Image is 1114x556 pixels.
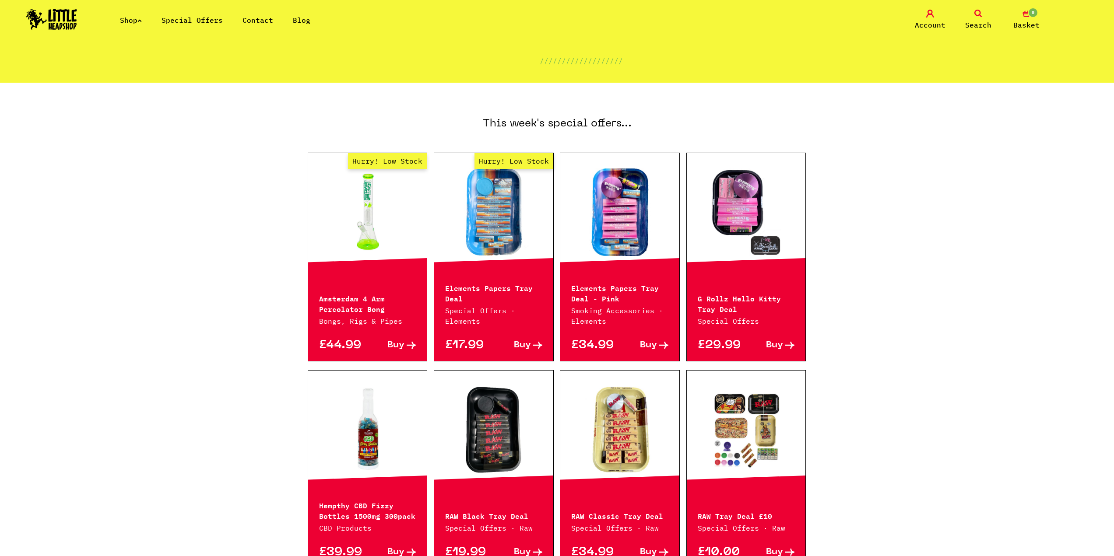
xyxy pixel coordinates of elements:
[698,293,795,314] p: G Rollz Hello Kitty Tray Deal
[494,341,542,350] a: Buy
[308,83,807,153] h3: This week's special offers...
[698,510,795,521] p: RAW Tray Deal £10
[445,523,542,533] p: Special Offers · Raw
[242,16,273,24] a: Contact
[120,16,142,24] a: Shop
[319,341,368,350] p: £44.99
[319,500,416,521] p: Hempthy CBD Fizzy Bottles 1500mg 300pack
[474,153,553,169] span: Hurry! Low Stock
[319,316,416,326] p: Bongs, Rigs & Pipes
[571,341,620,350] p: £34.99
[571,305,668,326] p: Smoking Accessories · Elements
[319,523,416,533] p: CBD Products
[434,168,553,256] a: Hurry! Low Stock
[1028,7,1038,18] span: 0
[571,510,668,521] p: RAW Classic Tray Deal
[915,20,945,30] span: Account
[571,282,668,303] p: Elements Papers Tray Deal - Pink
[698,523,795,533] p: Special Offers · Raw
[26,9,77,30] img: Little Head Shop Logo
[1005,10,1048,30] a: 0 Basket
[514,341,531,350] span: Buy
[293,16,310,24] a: Blog
[445,510,542,521] p: RAW Black Tray Deal
[746,341,795,350] a: Buy
[445,282,542,303] p: Elements Papers Tray Deal
[367,341,416,350] a: Buy
[698,316,795,326] p: Special Offers
[965,20,991,30] span: Search
[571,523,668,533] p: Special Offers · Raw
[956,10,1000,30] a: Search
[445,341,494,350] p: £17.99
[348,153,427,169] span: Hurry! Low Stock
[698,341,746,350] p: £29.99
[540,56,623,66] p: ///////////////////
[162,16,223,24] a: Special Offers
[319,293,416,314] p: Amsterdam 4 Arm Percolator Bong
[387,341,404,350] span: Buy
[640,341,657,350] span: Buy
[445,305,542,326] p: Special Offers · Elements
[1013,20,1040,30] span: Basket
[308,168,427,256] a: Hurry! Low Stock
[766,341,783,350] span: Buy
[620,341,668,350] a: Buy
